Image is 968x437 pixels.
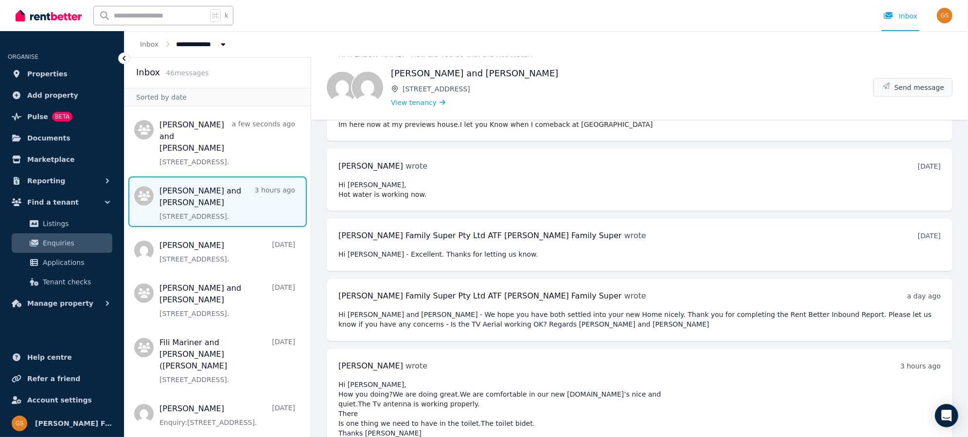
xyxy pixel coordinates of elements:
span: [PERSON_NAME] Family Super Pty Ltd ATF [PERSON_NAME] Family Super [338,231,622,241]
button: Manage property [8,294,116,313]
span: 46 message s [166,69,209,77]
a: Fili Mariner and [PERSON_NAME] ([PERSON_NAME][DATE][STREET_ADDRESS]. [159,337,295,385]
button: Reporting [8,171,116,191]
pre: Hi [PERSON_NAME], Hot water is working now. [338,180,941,199]
span: Marketplace [27,154,74,165]
a: Help centre [8,348,116,367]
time: 3 hours ago [900,363,941,370]
span: Add property [27,89,78,101]
span: wrote [624,231,646,241]
span: [PERSON_NAME] [338,161,403,171]
a: PulseBETA [8,107,116,126]
div: Open Intercom Messenger [935,404,958,427]
span: k [225,12,228,19]
span: wrote [405,161,427,171]
a: Properties [8,64,116,84]
span: Find a tenant [27,196,79,208]
time: a day ago [907,293,941,300]
span: Account settings [27,394,92,406]
a: Inbox [140,40,158,48]
a: Applications [12,253,112,272]
span: ORGANISE [8,53,38,60]
a: [PERSON_NAME] and [PERSON_NAME]a few seconds ago[STREET_ADDRESS]. [159,119,295,167]
div: Sorted by date [124,88,311,106]
span: Properties [27,68,68,80]
div: Inbox [883,11,917,21]
img: Stanyer Family Super Pty Ltd ATF Stanyer Family Super [12,416,27,431]
span: [STREET_ADDRESS] [403,84,873,94]
span: Documents [27,132,70,144]
span: BETA [52,112,72,122]
a: Enquiries [12,233,112,253]
span: Applications [43,257,108,268]
span: wrote [624,292,646,301]
img: Edwin Bico [352,72,383,103]
a: [PERSON_NAME] and [PERSON_NAME]3 hours ago[STREET_ADDRESS]. [159,185,295,221]
span: View tenancy [391,98,437,107]
a: Listings [12,214,112,233]
span: wrote [405,362,427,371]
time: [DATE] [918,232,941,240]
h1: [PERSON_NAME] and [PERSON_NAME] [391,67,873,80]
a: [PERSON_NAME][DATE]Enquiry:[STREET_ADDRESS]. [159,403,295,427]
img: Stanyer Family Super Pty Ltd ATF Stanyer Family Super [937,8,952,23]
span: Pulse [27,111,48,122]
a: [PERSON_NAME] and [PERSON_NAME][DATE][STREET_ADDRESS]. [159,282,295,318]
a: Refer a friend [8,369,116,388]
a: Add property [8,86,116,105]
a: [PERSON_NAME][DATE][STREET_ADDRESS]. [159,240,295,264]
span: Reporting [27,175,65,187]
span: Listings [43,218,108,229]
button: Send message [874,79,952,96]
span: Enquiries [43,237,108,249]
span: Manage property [27,297,93,309]
a: View tenancy [391,98,445,107]
span: Help centre [27,351,72,363]
img: RentBetter [16,8,82,23]
nav: Breadcrumb [124,31,244,57]
button: Find a tenant [8,192,116,212]
span: Tenant checks [43,276,108,288]
h2: Inbox [136,66,160,79]
img: Alvin Banaag [327,72,358,103]
pre: Hi [PERSON_NAME] - Excellent. Thanks for letting us know. [338,250,941,260]
span: [PERSON_NAME] [338,362,403,371]
a: Documents [8,128,116,148]
pre: Hi [PERSON_NAME] and [PERSON_NAME] - We hope you have both settled into your new Home nicely. Tha... [338,310,941,330]
span: [PERSON_NAME] Family Super Pty Ltd ATF [PERSON_NAME] Family Super [338,292,622,301]
span: Send message [894,83,944,92]
span: [PERSON_NAME] Family Super Pty Ltd ATF [PERSON_NAME] Family Super [35,418,112,429]
a: Tenant checks [12,272,112,292]
span: Refer a friend [27,373,80,385]
time: [DATE] [918,162,941,170]
a: Marketplace [8,150,116,169]
a: Account settings [8,390,116,410]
